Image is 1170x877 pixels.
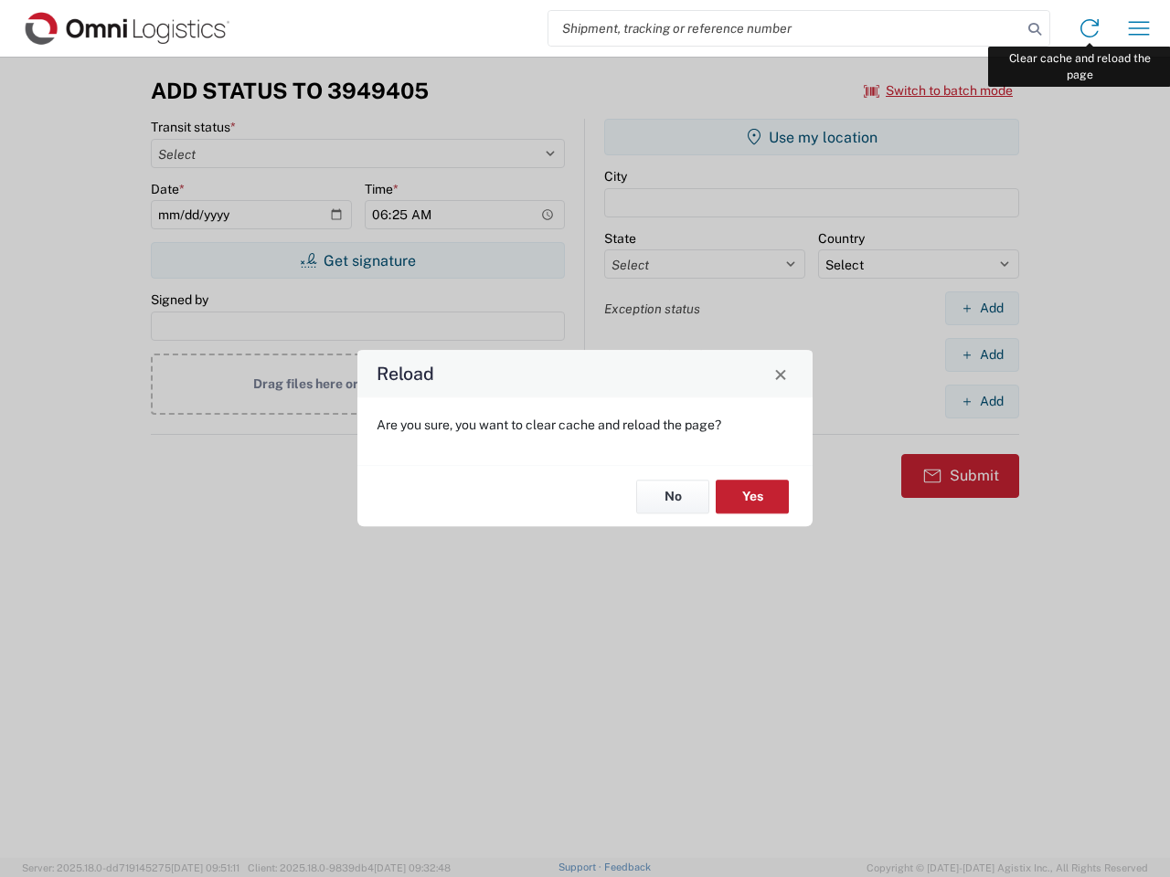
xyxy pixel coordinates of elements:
button: Yes [716,480,789,513]
button: Close [768,361,793,386]
button: No [636,480,709,513]
input: Shipment, tracking or reference number [548,11,1022,46]
h4: Reload [377,361,434,387]
p: Are you sure, you want to clear cache and reload the page? [377,417,793,433]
